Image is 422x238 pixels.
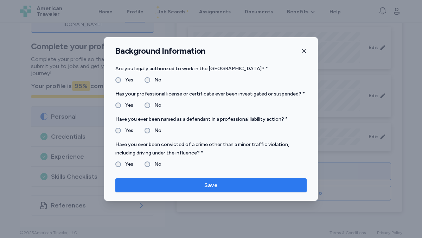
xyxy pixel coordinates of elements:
button: Save [115,178,307,192]
span: Save [204,181,218,190]
label: No [150,101,161,110]
label: Yes [121,126,133,135]
h1: Background Information [115,46,205,56]
label: No [150,160,161,168]
label: No [150,76,161,84]
label: Yes [121,101,133,110]
label: No [150,126,161,135]
label: Yes [121,160,133,168]
label: Yes [121,76,133,84]
label: Are you legally authorized to work in the [GEOGRAPHIC_DATA]? * [115,65,307,73]
label: Has your professional license or certificate ever been investigated or suspended? * [115,90,307,98]
label: Have you ever been named as a defendant in a professional liability action? * [115,115,307,124]
label: Have you ever been convicted of a crime other than a minor traffic violation, including driving u... [115,140,307,157]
